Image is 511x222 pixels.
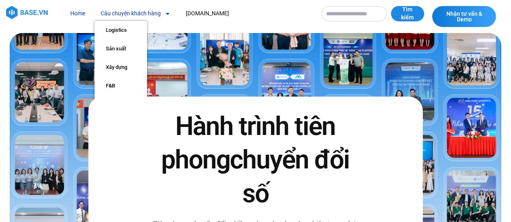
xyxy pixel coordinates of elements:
[399,6,416,21] span: Tìm kiếm
[391,6,424,21] button: Tìm kiếm
[95,77,147,95] a: F&B
[151,110,361,210] h2: Hành trình tiên phong
[440,11,488,22] span: Nhận tư vấn & Demo
[230,145,349,208] span: chuyển đổi số
[95,6,177,21] a: Câu chuyện khách hàng
[95,95,147,114] a: Dược
[95,39,147,58] a: Sản xuất
[95,58,147,77] a: Xây dựng
[95,21,147,39] a: Logistics
[432,6,496,27] a: Nhận tư vấn & Demo
[180,6,235,21] a: [DOMAIN_NAME]
[95,21,147,151] ul: Câu chuyện khách hàng
[64,6,314,21] nav: Menu
[64,6,91,21] a: Home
